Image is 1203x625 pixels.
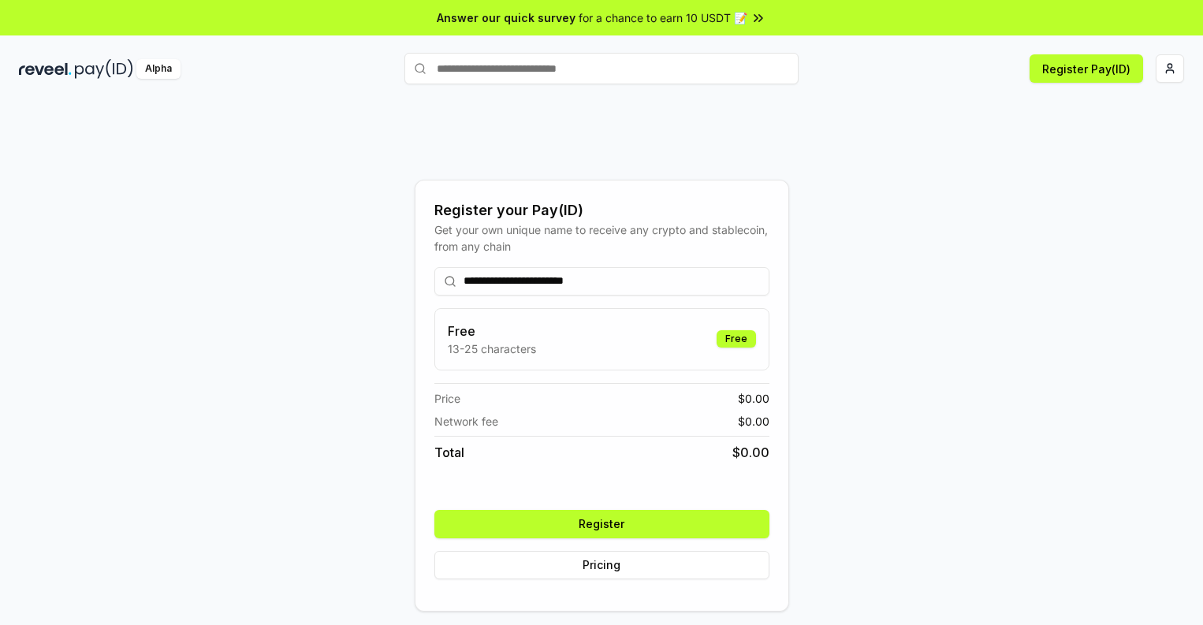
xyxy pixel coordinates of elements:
[19,59,72,79] img: reveel_dark
[434,199,769,221] div: Register your Pay(ID)
[434,390,460,407] span: Price
[136,59,181,79] div: Alpha
[448,340,536,357] p: 13-25 characters
[738,413,769,430] span: $ 0.00
[732,443,769,462] span: $ 0.00
[448,322,536,340] h3: Free
[434,413,498,430] span: Network fee
[738,390,769,407] span: $ 0.00
[434,221,769,255] div: Get your own unique name to receive any crypto and stablecoin, from any chain
[579,9,747,26] span: for a chance to earn 10 USDT 📝
[1030,54,1143,83] button: Register Pay(ID)
[434,510,769,538] button: Register
[437,9,575,26] span: Answer our quick survey
[75,59,133,79] img: pay_id
[434,443,464,462] span: Total
[434,551,769,579] button: Pricing
[717,330,756,348] div: Free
